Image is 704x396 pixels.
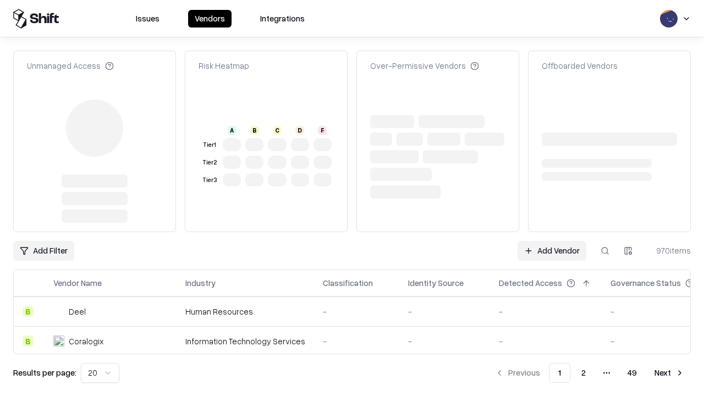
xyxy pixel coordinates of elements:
div: Tier 2 [201,158,218,167]
button: 2 [573,363,595,383]
button: 1 [549,363,570,383]
div: B [23,306,34,317]
button: Next [648,363,691,383]
p: Results per page: [13,367,76,378]
div: Deel [69,306,86,317]
div: D [295,126,304,135]
div: C [273,126,282,135]
button: Issues [129,10,166,28]
div: Governance Status [610,277,681,289]
div: - [323,306,391,317]
div: F [318,126,327,135]
div: Classification [323,277,373,289]
div: Coralogix [69,335,103,347]
div: B [23,335,34,346]
div: Human Resources [185,306,305,317]
div: - [408,306,481,317]
div: - [499,335,593,347]
img: Deel [53,306,64,317]
div: Tier 1 [201,140,218,150]
div: A [228,126,237,135]
img: Coralogix [53,335,64,346]
div: Identity Source [408,277,464,289]
div: B [250,126,259,135]
a: Add Vendor [518,241,586,261]
div: 970 items [647,245,691,256]
button: Vendors [188,10,232,28]
div: Tier 3 [201,175,218,185]
button: Integrations [254,10,311,28]
div: Detected Access [499,277,562,289]
div: Unmanaged Access [27,60,114,71]
div: Industry [185,277,216,289]
div: Risk Heatmap [199,60,249,71]
div: - [323,335,391,347]
div: - [499,306,593,317]
div: Offboarded Vendors [542,60,618,71]
button: Add Filter [13,241,74,261]
div: Information Technology Services [185,335,305,347]
div: Vendor Name [53,277,102,289]
div: - [408,335,481,347]
div: Over-Permissive Vendors [370,60,479,71]
nav: pagination [488,363,691,383]
button: 49 [619,363,646,383]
